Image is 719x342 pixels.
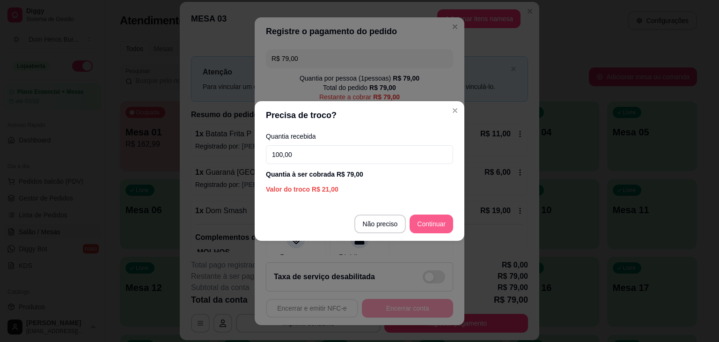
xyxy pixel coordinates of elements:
[255,101,464,129] header: Precisa de troco?
[266,170,453,179] div: Quantia à ser cobrada R$ 79,00
[448,103,462,118] button: Close
[354,215,406,233] button: Não preciso
[410,215,453,233] button: Continuar
[266,133,453,140] label: Quantia recebida
[266,185,453,194] div: Valor do troco R$ 21,00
